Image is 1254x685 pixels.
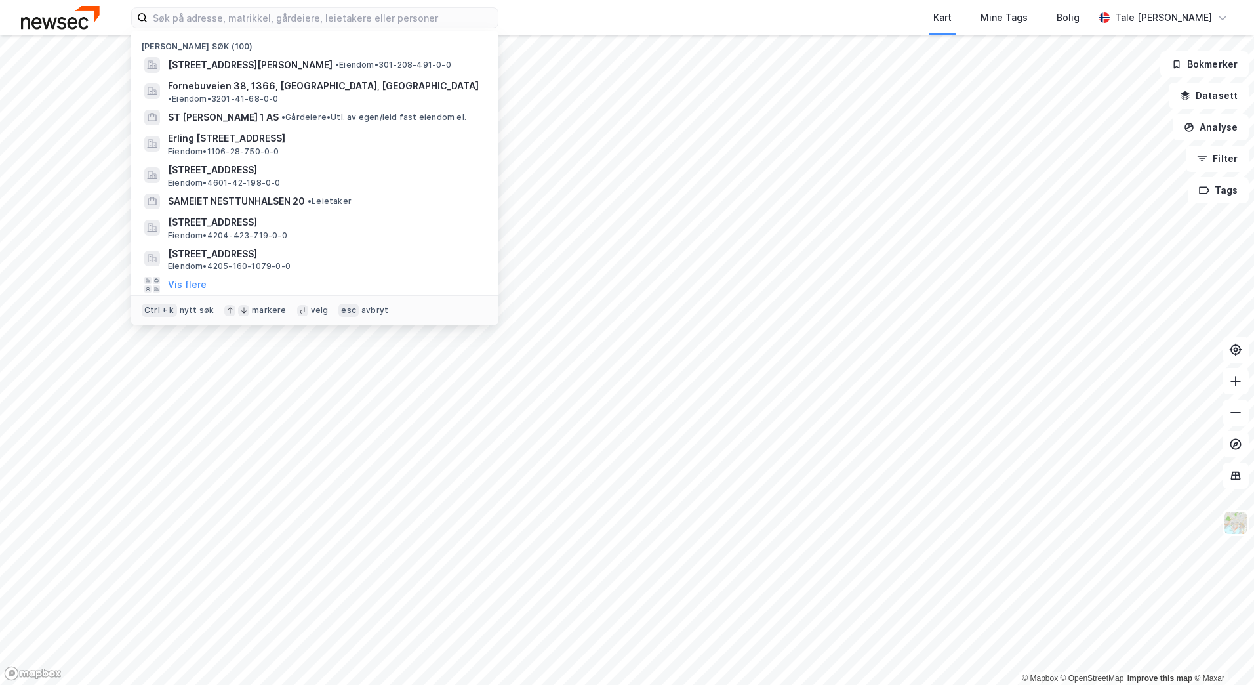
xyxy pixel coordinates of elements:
button: Bokmerker [1160,51,1249,77]
div: velg [311,305,329,316]
span: Erling [STREET_ADDRESS] [168,131,483,146]
span: • [281,112,285,122]
img: newsec-logo.f6e21ccffca1b3a03d2d.png [21,6,100,29]
button: Tags [1188,177,1249,203]
button: Filter [1186,146,1249,172]
span: Eiendom • 4601-42-198-0-0 [168,178,281,188]
span: Eiendom • 1106-28-750-0-0 [168,146,279,157]
span: Eiendom • 3201-41-68-0-0 [168,94,279,104]
iframe: Chat Widget [1188,622,1254,685]
span: [STREET_ADDRESS] [168,215,483,230]
input: Søk på adresse, matrikkel, gårdeiere, leietakere eller personer [148,8,498,28]
div: [PERSON_NAME] søk (100) [131,31,498,54]
div: Ctrl + k [142,304,177,317]
button: Analyse [1173,114,1249,140]
div: Bolig [1057,10,1080,26]
div: markere [252,305,286,316]
div: Tale [PERSON_NAME] [1115,10,1212,26]
span: Leietaker [308,196,352,207]
div: avbryt [361,305,388,316]
a: Improve this map [1127,674,1192,683]
a: Mapbox [1022,674,1058,683]
span: ST [PERSON_NAME] 1 AS [168,110,279,125]
a: Mapbox homepage [4,666,62,681]
img: Z [1223,510,1248,535]
span: • [168,94,172,104]
div: Kart [933,10,952,26]
span: • [335,60,339,70]
span: • [308,196,312,206]
span: Gårdeiere • Utl. av egen/leid fast eiendom el. [281,112,466,123]
span: [STREET_ADDRESS][PERSON_NAME] [168,57,333,73]
span: [STREET_ADDRESS] [168,162,483,178]
button: Datasett [1169,83,1249,109]
div: esc [338,304,359,317]
span: SAMEIET NESTTUNHALSEN 20 [168,194,305,209]
span: Eiendom • 4204-423-719-0-0 [168,230,287,241]
div: Kontrollprogram for chat [1188,622,1254,685]
a: OpenStreetMap [1061,674,1124,683]
span: Eiendom • 4205-160-1079-0-0 [168,261,291,272]
span: Eiendom • 301-208-491-0-0 [335,60,451,70]
span: Fornebuveien 38, 1366, [GEOGRAPHIC_DATA], [GEOGRAPHIC_DATA] [168,78,479,94]
div: Mine Tags [981,10,1028,26]
button: Vis flere [168,277,207,293]
div: nytt søk [180,305,214,316]
span: [STREET_ADDRESS] [168,246,483,262]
